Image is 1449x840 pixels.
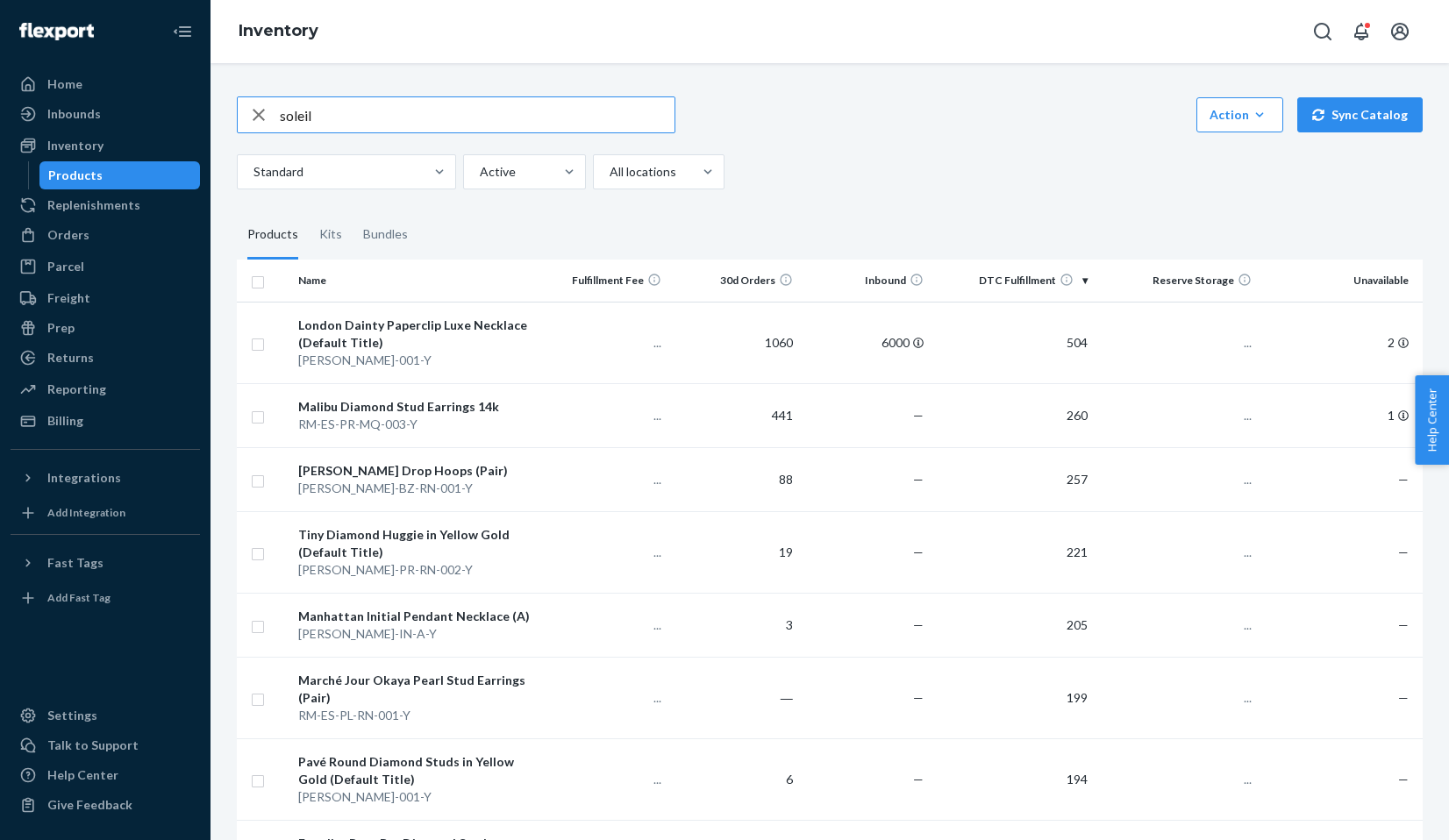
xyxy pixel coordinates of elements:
[11,464,200,492] button: Integrations
[298,416,530,433] div: RM-ES-PR-MQ-003-Y
[668,657,800,738] td: ―
[668,511,800,593] td: 19
[11,221,200,249] a: Orders
[11,499,200,527] a: Add Integration
[11,132,200,160] a: Inventory
[1297,97,1423,132] button: Sync Catalog
[298,462,530,480] div: [PERSON_NAME] Drop Hoops (Pair)
[298,672,530,707] div: Marché Jour Okaya Pearl Stud Earrings (Pair)
[1398,617,1409,632] span: —
[252,163,253,181] input: Standard
[913,408,924,423] span: —
[47,137,103,154] div: Inventory
[298,526,530,561] div: Tiny Diamond Huggie in Yellow Gold (Default Title)
[1259,302,1423,383] td: 2
[47,75,82,93] div: Home
[298,608,530,625] div: Manhattan Initial Pendant Necklace (A)
[1210,106,1270,124] div: Action
[19,23,94,40] img: Flexport logo
[1305,14,1340,49] button: Open Search Box
[39,161,201,189] a: Products
[668,447,800,511] td: 88
[931,657,1095,738] td: 199
[11,191,200,219] a: Replenishments
[247,210,298,260] div: Products
[47,766,118,784] div: Help Center
[545,544,662,561] p: ...
[1102,407,1252,424] p: ...
[11,791,200,819] button: Give Feedback
[931,302,1095,383] td: 504
[1398,772,1409,787] span: —
[545,407,662,424] p: ...
[478,163,480,181] input: Active
[668,738,800,820] td: 6
[47,554,103,572] div: Fast Tags
[11,70,200,98] a: Home
[668,593,800,657] td: 3
[165,14,200,49] button: Close Navigation
[913,772,924,787] span: —
[1095,260,1259,302] th: Reserve Storage
[298,707,530,724] div: RM-ES-PL-RN-001-Y
[11,314,200,342] a: Prep
[47,258,84,275] div: Parcel
[280,97,675,132] input: Search inventory by name or sku
[11,375,200,403] a: Reporting
[608,163,610,181] input: All locations
[47,796,132,814] div: Give Feedback
[931,738,1095,820] td: 194
[47,289,90,307] div: Freight
[11,407,200,435] a: Billing
[47,469,121,487] div: Integrations
[11,100,200,128] a: Inbounds
[1102,689,1252,707] p: ...
[1102,471,1252,488] p: ...
[298,625,530,643] div: [PERSON_NAME]-IN-A-Y
[11,284,200,312] a: Freight
[47,412,83,430] div: Billing
[47,381,106,398] div: Reporting
[298,398,530,416] div: Malibu Diamond Stud Earrings 14k
[225,6,332,57] ol: breadcrumbs
[11,701,200,730] a: Settings
[545,471,662,488] p: ...
[913,545,924,559] span: —
[1102,544,1252,561] p: ...
[1259,260,1423,302] th: Unavailable
[931,447,1095,511] td: 257
[1196,97,1283,132] button: Action
[47,505,125,520] div: Add Integration
[1415,375,1449,465] button: Help Center
[1102,616,1252,634] p: ...
[11,549,200,577] button: Fast Tags
[545,334,662,352] p: ...
[1398,690,1409,705] span: —
[48,167,103,184] div: Products
[1398,472,1409,487] span: —
[47,737,139,754] div: Talk to Support
[913,617,924,632] span: —
[11,731,200,759] a: Talk to Support
[1102,334,1252,352] p: ...
[11,344,200,372] a: Returns
[363,210,408,260] div: Bundles
[47,319,75,337] div: Prep
[931,260,1095,302] th: DTC Fulfillment
[1102,771,1252,788] p: ...
[1382,14,1417,49] button: Open account menu
[913,472,924,487] span: —
[298,561,530,579] div: [PERSON_NAME]-PR-RN-002-Y
[668,260,800,302] th: 30d Orders
[319,210,342,260] div: Kits
[298,480,530,497] div: [PERSON_NAME]-BZ-RN-001-Y
[668,383,800,447] td: 441
[298,753,530,788] div: Pavé Round Diamond Studs in Yellow Gold (Default Title)
[545,689,662,707] p: ...
[47,196,140,214] div: Replenishments
[913,690,924,705] span: —
[239,21,318,40] a: Inventory
[545,771,662,788] p: ...
[47,590,111,605] div: Add Fast Tag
